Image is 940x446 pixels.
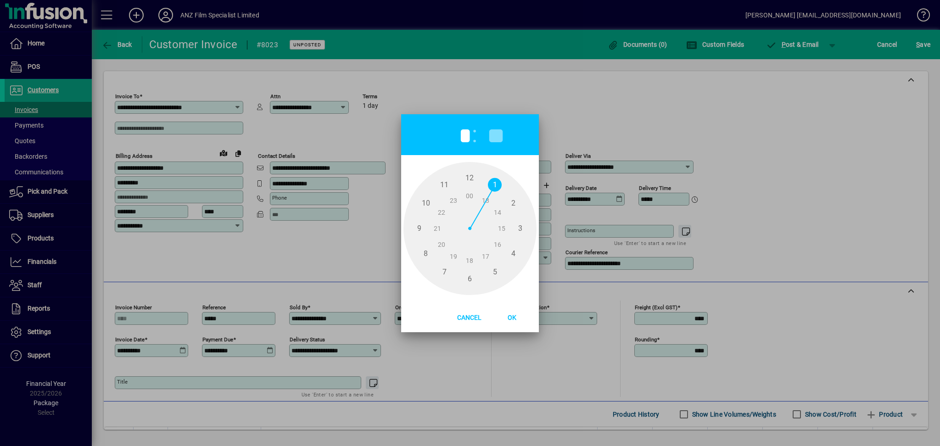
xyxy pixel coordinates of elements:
[463,190,476,203] span: 00
[479,194,492,207] span: 13
[513,222,527,235] span: 3
[488,178,502,191] span: 1
[463,254,476,268] span: 18
[435,206,448,219] span: 22
[500,314,524,321] span: Ok
[437,178,451,191] span: 11
[479,249,492,263] span: 17
[435,238,448,251] span: 20
[463,171,476,185] span: 12
[495,222,509,235] span: 15
[450,314,489,321] span: Cancel
[447,249,460,263] span: 19
[506,247,520,261] span: 4
[463,272,476,286] span: 6
[419,196,433,210] span: 10
[447,309,492,325] button: Cancel
[491,206,504,219] span: 14
[506,196,520,210] span: 2
[437,265,451,279] span: 7
[472,121,477,148] span: :
[488,265,502,279] span: 5
[491,238,504,251] span: 16
[492,309,532,325] button: Ok
[419,247,433,261] span: 8
[431,222,444,235] span: 21
[412,222,426,235] span: 9
[447,194,460,207] span: 23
